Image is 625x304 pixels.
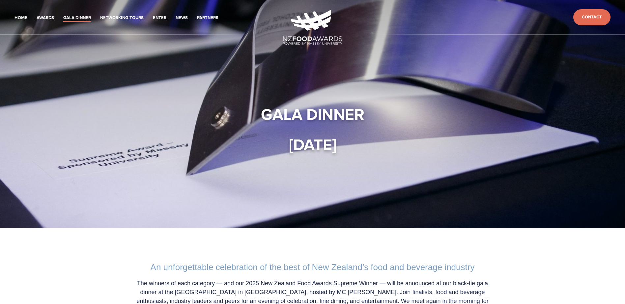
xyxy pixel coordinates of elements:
[197,14,218,22] a: Partners
[14,14,27,22] a: Home
[123,135,502,154] h1: [DATE]
[176,14,188,22] a: News
[573,9,611,25] a: Contact
[123,104,502,124] h1: Gala Dinner
[129,262,496,272] h2: An unforgettable celebration of the best of New Zealand’s food and beverage industry
[100,14,144,22] a: Networking-Tours
[63,14,91,22] a: Gala Dinner
[153,14,166,22] a: Enter
[37,14,54,22] a: Awards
